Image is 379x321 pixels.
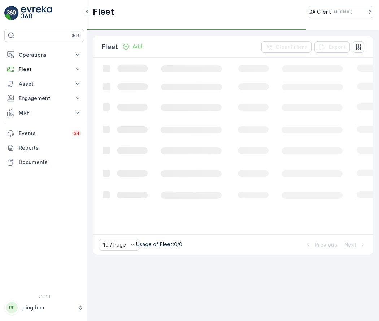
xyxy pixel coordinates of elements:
[19,51,70,59] p: Operations
[334,9,352,15] p: ( +03:00 )
[314,41,350,53] button: Export
[4,6,19,20] img: logo
[4,141,84,155] a: Reports
[102,42,118,52] p: Fleet
[4,77,84,91] button: Asset
[19,109,70,116] p: MRF
[308,8,331,16] p: QA Client
[19,130,68,137] p: Events
[344,240,367,249] button: Next
[4,155,84,170] a: Documents
[19,95,70,102] p: Engagement
[93,6,114,18] p: Fleet
[4,106,84,120] button: MRF
[19,159,81,166] p: Documents
[136,241,182,248] p: Usage of Fleet : 0/0
[315,241,337,248] p: Previous
[22,304,74,311] p: pingdom
[4,48,84,62] button: Operations
[261,41,312,53] button: Clear Filters
[74,130,80,136] p: 34
[276,43,307,51] p: Clear Filters
[21,6,52,20] img: logo_light-DOdMpM7g.png
[19,144,81,151] p: Reports
[19,66,70,73] p: Fleet
[4,126,84,141] a: Events34
[6,302,18,313] div: PP
[4,294,84,299] span: v 1.51.1
[132,43,143,50] p: Add
[329,43,345,51] p: Export
[308,6,373,18] button: QA Client(+03:00)
[4,62,84,77] button: Fleet
[119,42,145,51] button: Add
[344,241,356,248] p: Next
[304,240,338,249] button: Previous
[72,33,79,38] p: ⌘B
[19,80,70,87] p: Asset
[4,300,84,315] button: PPpingdom
[4,91,84,106] button: Engagement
